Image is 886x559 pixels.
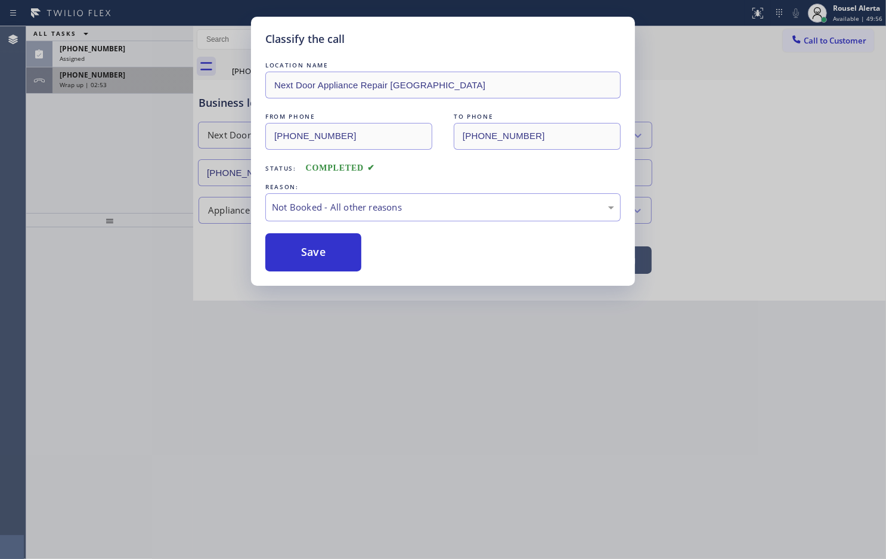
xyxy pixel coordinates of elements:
[454,123,621,150] input: To phone
[265,233,361,271] button: Save
[265,164,296,172] span: Status:
[454,110,621,123] div: TO PHONE
[265,31,345,47] h5: Classify the call
[272,200,614,214] div: Not Booked - All other reasons
[265,181,621,193] div: REASON:
[265,110,432,123] div: FROM PHONE
[265,123,432,150] input: From phone
[265,59,621,72] div: LOCATION NAME
[306,163,375,172] span: COMPLETED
